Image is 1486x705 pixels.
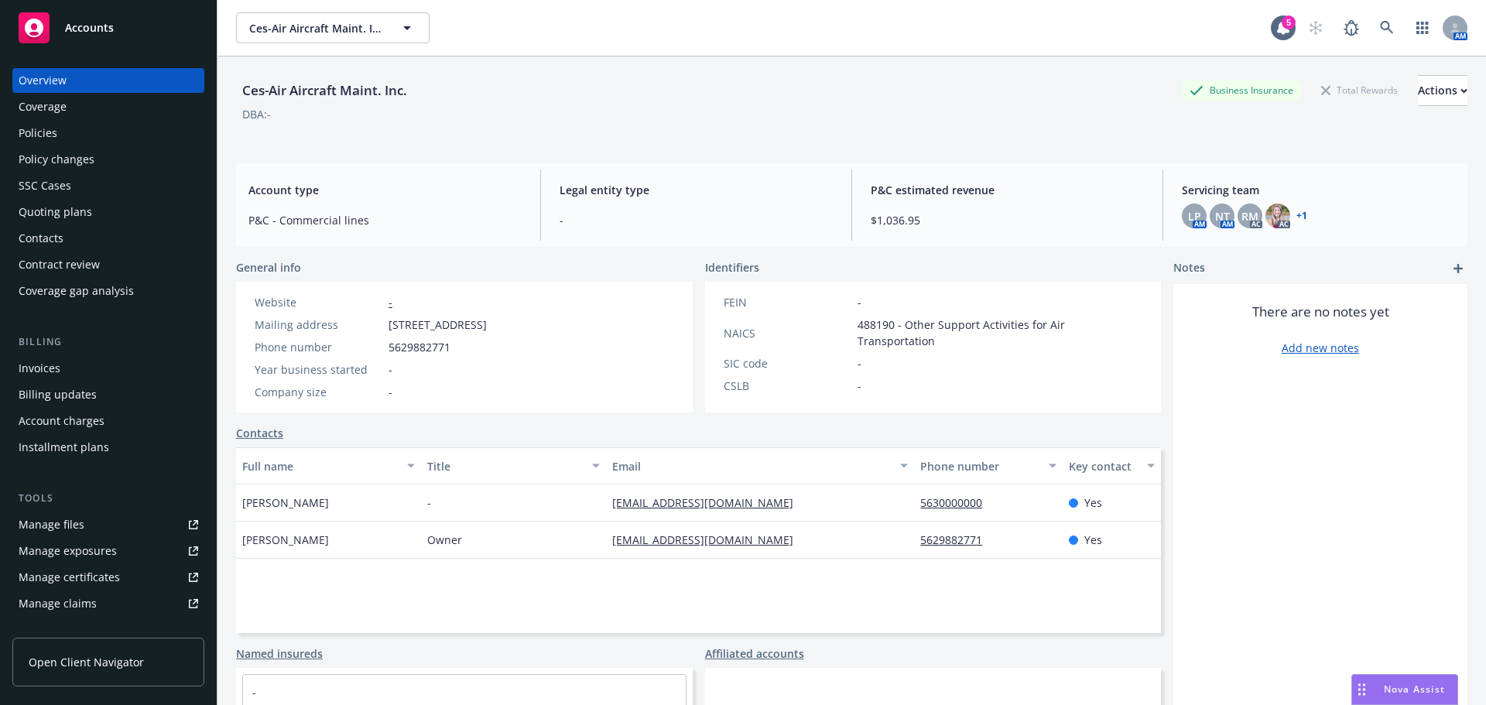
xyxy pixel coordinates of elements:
[705,645,804,662] a: Affiliated accounts
[1300,12,1331,43] a: Start snowing
[858,378,861,394] span: -
[19,94,67,119] div: Coverage
[19,565,120,590] div: Manage certificates
[871,182,1144,198] span: P&C estimated revenue
[19,121,57,145] div: Policies
[914,447,1062,484] button: Phone number
[920,532,995,547] a: 5629882771
[389,361,392,378] span: -
[1336,12,1367,43] a: Report a Bug
[242,106,271,122] div: DBA: -
[724,294,851,310] div: FEIN
[19,435,109,460] div: Installment plans
[1173,259,1205,278] span: Notes
[1252,303,1389,321] span: There are no notes yet
[427,532,462,548] span: Owner
[236,425,283,441] a: Contacts
[65,22,114,34] span: Accounts
[12,226,204,251] a: Contacts
[12,68,204,93] a: Overview
[427,458,583,474] div: Title
[560,182,833,198] span: Legal entity type
[389,384,392,400] span: -
[12,6,204,50] a: Accounts
[1084,532,1102,548] span: Yes
[1418,75,1467,106] button: Actions
[12,512,204,537] a: Manage files
[255,317,382,333] div: Mailing address
[19,512,84,537] div: Manage files
[19,279,134,303] div: Coverage gap analysis
[19,173,71,198] div: SSC Cases
[242,532,329,548] span: [PERSON_NAME]
[389,317,487,333] span: [STREET_ADDRESS]
[255,294,382,310] div: Website
[389,339,450,355] span: 5629882771
[19,591,97,616] div: Manage claims
[858,355,861,371] span: -
[12,121,204,145] a: Policies
[248,182,522,198] span: Account type
[12,409,204,433] a: Account charges
[12,94,204,119] a: Coverage
[12,591,204,616] a: Manage claims
[19,356,60,381] div: Invoices
[1069,458,1138,474] div: Key contact
[1384,683,1445,696] span: Nova Assist
[236,12,430,43] button: Ces-Air Aircraft Maint. Inc.
[12,173,204,198] a: SSC Cases
[1313,80,1406,100] div: Total Rewards
[12,356,204,381] a: Invoices
[12,618,204,642] a: Manage BORs
[1407,12,1438,43] a: Switch app
[242,495,329,511] span: [PERSON_NAME]
[12,539,204,563] a: Manage exposures
[19,68,67,93] div: Overview
[19,382,97,407] div: Billing updates
[12,279,204,303] a: Coverage gap analysis
[19,539,117,563] div: Manage exposures
[236,645,323,662] a: Named insureds
[249,20,383,36] span: Ces-Air Aircraft Maint. Inc.
[1182,80,1301,100] div: Business Insurance
[858,294,861,310] span: -
[255,339,382,355] div: Phone number
[19,147,94,172] div: Policy changes
[606,447,914,484] button: Email
[248,212,522,228] span: P&C - Commercial lines
[19,252,100,277] div: Contract review
[19,618,91,642] div: Manage BORs
[12,491,204,506] div: Tools
[12,565,204,590] a: Manage certificates
[705,259,759,275] span: Identifiers
[1282,340,1359,356] a: Add new notes
[1352,675,1371,704] div: Drag to move
[427,495,431,511] span: -
[920,458,1039,474] div: Phone number
[252,685,256,700] a: -
[12,382,204,407] a: Billing updates
[236,447,421,484] button: Full name
[1188,208,1201,224] span: LP
[724,325,851,341] div: NAICS
[920,495,995,510] a: 5630000000
[12,252,204,277] a: Contract review
[255,384,382,400] div: Company size
[242,458,398,474] div: Full name
[19,200,92,224] div: Quoting plans
[19,409,104,433] div: Account charges
[19,226,63,251] div: Contacts
[1215,208,1230,224] span: NT
[612,532,806,547] a: [EMAIL_ADDRESS][DOMAIN_NAME]
[29,654,144,670] span: Open Client Navigator
[1371,12,1402,43] a: Search
[1296,211,1307,221] a: +1
[560,212,833,228] span: -
[1265,204,1290,228] img: photo
[1351,674,1458,705] button: Nova Assist
[1063,447,1161,484] button: Key contact
[12,147,204,172] a: Policy changes
[236,80,413,101] div: Ces-Air Aircraft Maint. Inc.
[236,259,301,275] span: General info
